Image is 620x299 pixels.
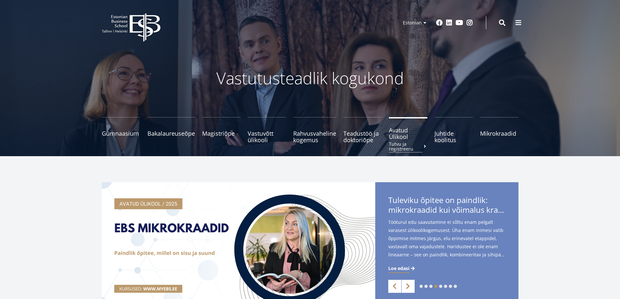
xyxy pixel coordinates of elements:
a: 1 [420,285,423,288]
p: Vastutusteadlik kogukond [138,68,483,88]
span: Loe edasi [388,265,409,272]
a: Mikrokraadid [480,117,518,143]
small: Tutvu ja registreeru [389,142,427,151]
a: Magistriõpe [202,117,241,143]
a: Linkedin [446,20,452,26]
a: Loe edasi [388,265,416,272]
a: Instagram [466,20,473,26]
span: mikrokraadid kui võimalus kraadini jõudmiseks [388,205,505,215]
span: Gümnaasium [102,130,140,137]
span: Juhtide koolitus [434,130,473,143]
a: 5 [439,285,442,288]
span: Teadustöö ja doktoriõpe [343,130,382,143]
a: 6 [444,285,447,288]
span: Avatud Ülikool [389,127,427,140]
span: lineaarne – see on paindlik, kombineeritav ja sihipärane. Just selles suunas liigub ka Estonian B... [388,251,505,259]
span: Magistriõpe [202,130,241,137]
a: Vastuvõtt ülikooli [248,117,286,143]
a: 7 [449,285,452,288]
span: Tööturul edu saavutamine ei sõltu enam pelgalt varasest ülikoolikogemusest. Üha enam inimesi vali... [388,218,505,261]
a: 8 [454,285,457,288]
a: Avatud ÜlikoolTutvu ja registreeru [389,117,427,143]
span: Mikrokraadid [480,130,518,137]
a: Facebook [436,20,443,26]
a: Teadustöö ja doktoriõpe [343,117,382,143]
span: Vastuvõtt ülikooli [248,130,286,143]
a: Gümnaasium [102,117,140,143]
span: Tuleviku õpitee on paindlik: [388,195,505,217]
a: 3 [429,285,433,288]
a: 2 [424,285,428,288]
a: Youtube [456,20,463,26]
a: Next [402,280,415,293]
a: Rahvusvaheline kogemus [293,117,336,143]
a: Previous [388,280,401,293]
span: Rahvusvaheline kogemus [293,130,336,143]
a: Bakalaureuseõpe [147,117,195,143]
span: Bakalaureuseõpe [147,130,195,137]
a: Juhtide koolitus [434,117,473,143]
a: 4 [434,285,437,288]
